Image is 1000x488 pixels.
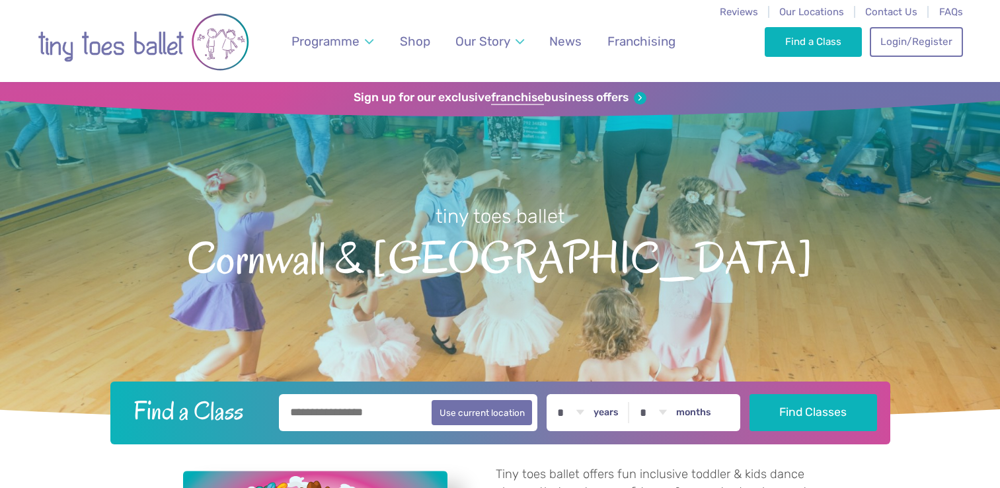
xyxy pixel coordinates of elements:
[870,27,962,56] a: Login/Register
[676,407,711,419] label: months
[765,27,862,56] a: Find a Class
[750,394,877,431] button: Find Classes
[354,91,646,105] a: Sign up for our exclusivefranchisebusiness offers
[432,400,533,425] button: Use current location
[400,34,430,49] span: Shop
[393,26,436,57] a: Shop
[720,6,758,18] a: Reviews
[601,26,681,57] a: Franchising
[491,91,544,105] strong: franchise
[939,6,963,18] a: FAQs
[23,229,977,283] span: Cornwall & [GEOGRAPHIC_DATA]
[291,34,360,49] span: Programme
[549,34,582,49] span: News
[607,34,675,49] span: Franchising
[865,6,917,18] a: Contact Us
[543,26,588,57] a: News
[285,26,379,57] a: Programme
[123,394,270,427] h2: Find a Class
[779,6,844,18] a: Our Locations
[436,205,565,227] small: tiny toes ballet
[38,9,249,75] img: tiny toes ballet
[449,26,530,57] a: Our Story
[594,407,619,419] label: years
[455,34,510,49] span: Our Story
